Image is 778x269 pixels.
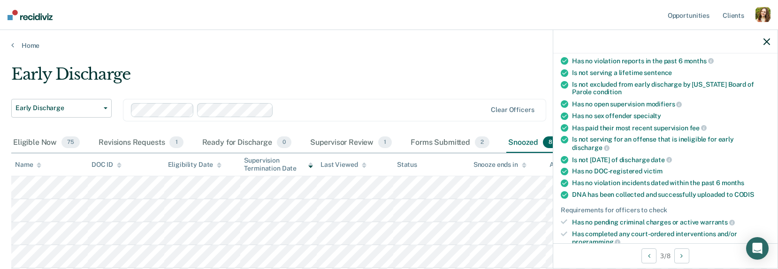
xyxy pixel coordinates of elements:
[553,243,778,268] div: 3 / 8
[475,136,489,149] span: 2
[674,248,689,263] button: Next Opportunity
[684,57,714,65] span: months
[572,69,770,77] div: Is not serving a lifetime
[11,65,595,91] div: Early Discharge
[506,133,560,153] div: Snoozed
[572,167,770,175] div: Has no DOC-registered
[308,133,394,153] div: Supervisor Review
[61,136,80,149] span: 75
[168,161,222,169] div: Eligibility Date
[641,248,656,263] button: Previous Opportunity
[572,144,610,151] span: discharge
[169,136,183,149] span: 1
[549,161,594,169] div: Assigned to
[15,161,41,169] div: Name
[690,124,707,132] span: fee
[200,133,293,153] div: Ready for Discharge
[491,106,534,114] div: Clear officers
[572,100,770,108] div: Has no open supervision
[734,191,754,198] span: CODIS
[92,161,122,169] div: DOC ID
[97,133,185,153] div: Revisions Requests
[572,238,620,246] span: programming
[543,136,558,149] span: 8
[378,136,392,149] span: 1
[572,81,770,97] div: Is not excluded from early discharge by [US_STATE] Board of Parole
[646,100,682,108] span: modifiers
[409,133,491,153] div: Forms Submitted
[277,136,291,149] span: 0
[722,179,744,187] span: months
[700,218,735,226] span: warrants
[572,124,770,132] div: Has paid their most recent supervision
[644,69,672,76] span: sentence
[572,230,770,246] div: Has completed any court-ordered interventions and/or
[644,167,663,175] span: victim
[11,41,767,50] a: Home
[746,237,769,260] div: Open Intercom Messenger
[633,112,661,120] span: specialty
[572,156,770,164] div: Is not [DATE] of discharge
[320,161,366,169] div: Last Viewed
[561,206,770,214] div: Requirements for officers to check
[11,133,82,153] div: Eligible Now
[8,10,53,20] img: Recidiviz
[572,135,770,151] div: Is not serving for an offense that is ineligible for early
[572,179,770,187] div: Has no violation incidents dated within the past 6
[572,57,770,65] div: Has no violation reports in the past 6
[572,191,770,199] div: DNA has been collected and successfully uploaded to
[593,88,622,96] span: condition
[572,112,770,120] div: Has no sex offender
[244,157,313,172] div: Supervision Termination Date
[15,104,100,112] span: Early Discharge
[572,218,770,226] div: Has no pending criminal charges or active
[473,161,526,169] div: Snooze ends in
[651,156,671,164] span: date
[397,161,417,169] div: Status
